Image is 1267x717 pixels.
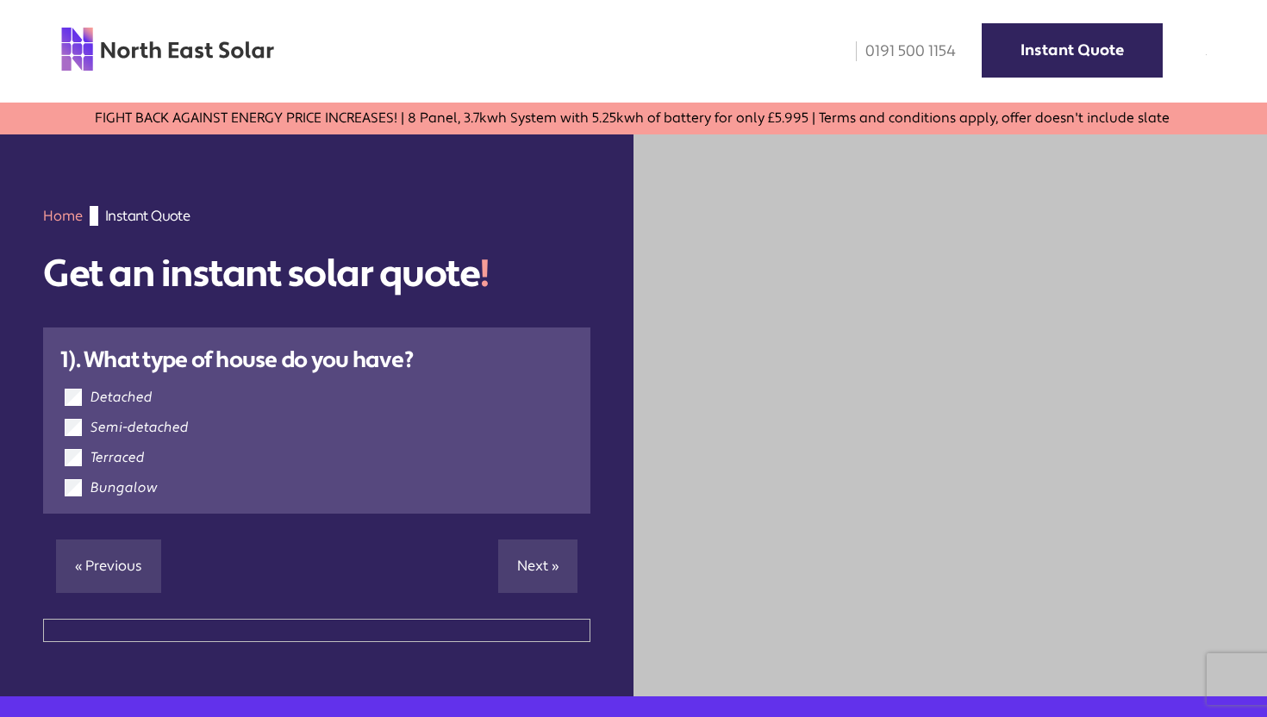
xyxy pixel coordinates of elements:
img: north east solar logo [60,26,275,72]
a: « Previous [56,539,161,593]
label: Bungalow [90,479,158,496]
label: Semi-detached [90,419,189,436]
a: Next » [498,539,577,593]
img: gif;base64,R0lGODdhAQABAPAAAMPDwwAAACwAAAAAAQABAAACAkQBADs= [90,206,98,226]
span: Instant Quote [105,206,190,226]
label: Detached [90,389,153,406]
img: phone icon [856,41,857,61]
span: ! [479,250,489,298]
a: Home [43,207,83,225]
label: Terraced [90,449,145,466]
img: menu icon [1206,54,1207,55]
strong: 1). What type of house do you have? [60,346,413,375]
img: north east solar employees putting solar panels on a domestic house [633,134,1267,696]
h1: Get an instant solar quote [43,252,590,297]
a: 0191 500 1154 [844,41,956,61]
a: Instant Quote [982,23,1163,78]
